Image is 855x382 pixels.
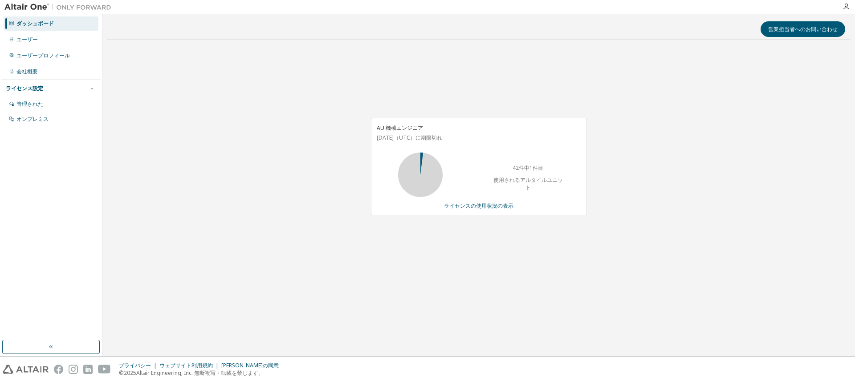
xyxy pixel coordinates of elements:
font: に期限切れ [415,134,442,141]
button: 営業担当者へのお問い合わせ [761,21,845,37]
font: ライセンス設定 [6,84,43,92]
img: アルタイルワン [4,3,116,12]
font: 使用されるアルタイルユニット [493,176,563,191]
img: youtube.svg [98,365,111,374]
font: 会社概要 [16,68,38,75]
font: オンプレミス [16,115,49,123]
font: © [119,369,124,377]
font: 2025 [124,369,136,377]
font: 42件中1件目 [513,164,543,172]
font: ユーザー [16,36,38,43]
font: Altair Engineering, Inc. 無断複写・転載を禁じます。 [136,369,264,377]
font: ダッシュボード [16,20,54,27]
font: ライセンスの使用状況の表示 [444,202,513,209]
font: ユーザープロフィール [16,52,70,59]
img: linkedin.svg [83,365,93,374]
font: 営業担当者へのお問い合わせ [768,25,838,33]
font: （UTC） [394,134,415,141]
font: [PERSON_NAME]の同意 [221,362,279,369]
img: altair_logo.svg [3,365,49,374]
font: AU 機械エンジニア [377,124,423,132]
img: facebook.svg [54,365,63,374]
font: 管理された [16,100,43,108]
font: プライバシー [119,362,151,369]
font: [DATE] [377,134,394,141]
font: ウェブサイト利用規約 [159,362,213,369]
img: instagram.svg [69,365,78,374]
